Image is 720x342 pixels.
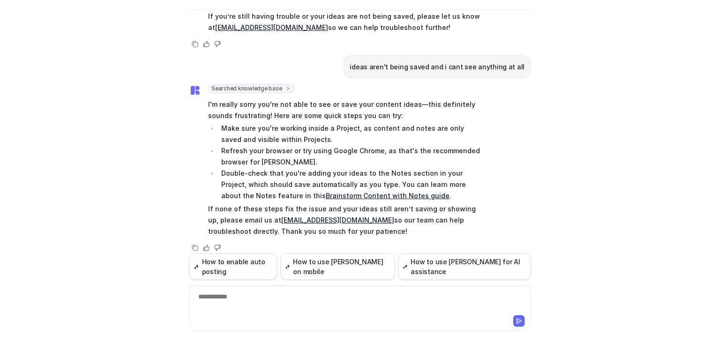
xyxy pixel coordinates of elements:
p: ideas aren't being saved and i cant see anything at all [350,61,525,73]
button: How to use [PERSON_NAME] for AI assistance [398,253,531,280]
span: Searched knowledge base [208,84,295,93]
li: Make sure you're working inside a Project, as content and notes are only saved and visible within... [218,123,482,145]
a: [EMAIL_ADDRESS][DOMAIN_NAME] [215,23,328,31]
li: Double-check that you're adding your ideas to the Notes section in your Project, which should sav... [218,168,482,201]
p: I'm really sorry you're not able to see or save your content ideas—this definitely sounds frustra... [208,99,482,121]
p: If none of these steps fix the issue and your ideas still aren’t saving or showing up, please ema... [208,203,482,237]
a: Brainstorm Content with Notes guide [326,192,450,200]
p: If you’re still having trouble or your ideas are not being saved, please let us know at so we can... [208,11,482,33]
button: How to use [PERSON_NAME] on mobile [281,253,395,280]
a: [EMAIL_ADDRESS][DOMAIN_NAME] [281,216,394,224]
button: How to enable auto posting [189,253,277,280]
img: Widget [189,85,201,96]
li: Refresh your browser or try using Google Chrome, as that's the recommended browser for [PERSON_NA... [218,145,482,168]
